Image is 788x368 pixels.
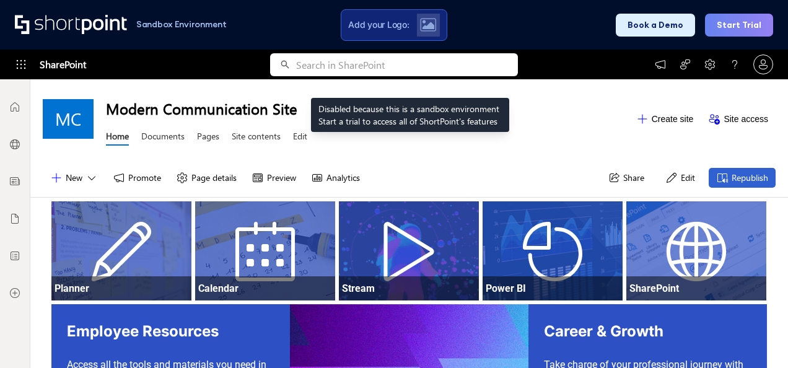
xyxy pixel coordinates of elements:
button: Book a Demo [616,14,695,37]
input: Search in SharePoint [296,53,518,76]
button: Analytics [304,168,367,188]
button: Page details [169,168,244,188]
span: Add your Logo: [348,19,409,30]
button: Share [600,168,652,188]
button: Preview [244,168,304,188]
h1: Sandbox Environment [136,21,227,28]
div: Calendar [198,283,332,294]
div: Power BI [486,283,619,294]
a: Home [106,130,129,146]
a: Documents [141,130,185,146]
div: Stream [342,283,476,294]
span: SharePoint [40,50,86,79]
iframe: Chat Widget [726,309,788,368]
strong: Career & Growth [544,322,663,340]
span: MC [55,109,81,129]
div: Planner [55,283,188,294]
button: Promote [105,168,169,188]
a: Site contents [232,130,281,146]
button: Start Trial [705,14,773,37]
button: Create site [629,109,701,129]
div: SharePoint [629,283,763,294]
a: Pages [197,130,219,146]
h1: Modern Communication Site [106,99,629,118]
strong: Employee Resources [67,322,219,340]
button: Republish [709,168,776,188]
a: Edit [293,130,307,146]
button: Edit [658,168,703,188]
button: New [43,168,105,188]
div: Disabled because this is a sandbox environment Start a trial to access all of ShortPoint's features [311,98,509,132]
img: Upload logo [420,18,436,32]
button: Site access [701,109,776,129]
